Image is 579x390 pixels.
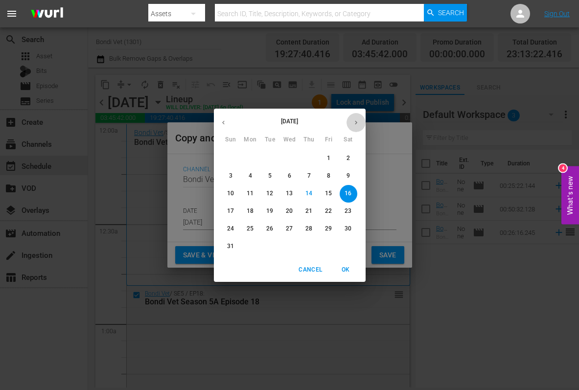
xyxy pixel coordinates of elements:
button: 19 [261,203,279,220]
span: Wed [281,135,299,145]
button: 2 [340,150,357,167]
p: 14 [305,189,312,198]
button: 11 [242,185,259,203]
button: 4 [242,167,259,185]
button: 16 [340,185,357,203]
button: 29 [320,220,338,238]
p: 19 [266,207,273,215]
button: 26 [261,220,279,238]
span: Search [438,4,464,22]
p: 24 [227,225,234,233]
span: Cancel [299,265,322,275]
button: 17 [222,203,240,220]
p: 3 [229,172,232,180]
button: 13 [281,185,299,203]
p: 12 [266,189,273,198]
button: 8 [320,167,338,185]
button: 18 [242,203,259,220]
button: Cancel [295,262,326,278]
button: OK [330,262,362,278]
p: [DATE] [233,117,347,126]
p: 20 [286,207,293,215]
p: 10 [227,189,234,198]
p: 16 [345,189,351,198]
button: 24 [222,220,240,238]
p: 1 [327,154,330,162]
div: 4 [559,164,567,172]
p: 5 [268,172,272,180]
p: 7 [307,172,311,180]
p: 31 [227,242,234,251]
p: 13 [286,189,293,198]
span: Fri [320,135,338,145]
span: OK [334,265,358,275]
p: 23 [345,207,351,215]
span: Sat [340,135,357,145]
button: 5 [261,167,279,185]
button: 10 [222,185,240,203]
p: 6 [288,172,291,180]
button: 3 [222,167,240,185]
p: 11 [247,189,254,198]
p: 18 [247,207,254,215]
button: 21 [301,203,318,220]
button: 7 [301,167,318,185]
button: 9 [340,167,357,185]
button: 30 [340,220,357,238]
button: 1 [320,150,338,167]
p: 21 [305,207,312,215]
span: Tue [261,135,279,145]
p: 15 [325,189,332,198]
button: 27 [281,220,299,238]
button: 15 [320,185,338,203]
button: Open Feedback Widget [561,166,579,224]
p: 26 [266,225,273,233]
p: 9 [347,172,350,180]
span: Sun [222,135,240,145]
p: 28 [305,225,312,233]
button: 25 [242,220,259,238]
p: 30 [345,225,351,233]
p: 27 [286,225,293,233]
img: ans4CAIJ8jUAAAAAAAAAAAAAAAAAAAAAAAAgQb4GAAAAAAAAAAAAAAAAAAAAAAAAJMjXAAAAAAAAAAAAAAAAAAAAAAAAgAT5G... [23,2,70,25]
p: 25 [247,225,254,233]
span: Mon [242,135,259,145]
button: 31 [222,238,240,255]
p: 29 [325,225,332,233]
a: Sign Out [544,10,570,18]
button: 6 [281,167,299,185]
button: 12 [261,185,279,203]
button: 22 [320,203,338,220]
span: Thu [301,135,318,145]
p: 17 [227,207,234,215]
button: 23 [340,203,357,220]
p: 4 [249,172,252,180]
button: 20 [281,203,299,220]
span: menu [6,8,18,20]
button: 14 [301,185,318,203]
button: 28 [301,220,318,238]
p: 8 [327,172,330,180]
p: 22 [325,207,332,215]
p: 2 [347,154,350,162]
